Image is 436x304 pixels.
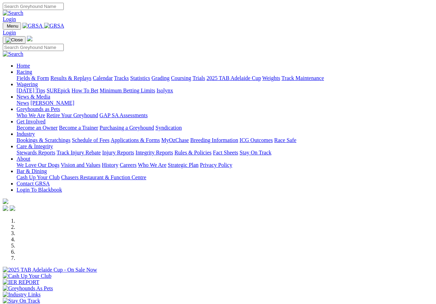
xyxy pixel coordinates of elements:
[3,30,16,36] a: Login
[17,75,49,81] a: Fields & Form
[17,125,433,131] div: Get Involved
[17,75,433,81] div: Racing
[10,205,15,211] img: twitter.svg
[240,137,273,143] a: ICG Outcomes
[17,137,433,143] div: Industry
[17,168,47,174] a: Bar & Dining
[152,75,170,81] a: Grading
[17,150,433,156] div: Care & Integrity
[17,112,433,119] div: Greyhounds as Pets
[17,125,58,131] a: Become an Owner
[17,156,30,162] a: About
[138,162,166,168] a: Who We Are
[17,69,32,75] a: Racing
[17,112,45,118] a: Who We Are
[7,23,18,29] span: Menu
[3,44,64,51] input: Search
[282,75,324,81] a: Track Maintenance
[3,205,8,211] img: facebook.svg
[171,75,191,81] a: Coursing
[17,100,433,106] div: News & Media
[17,181,50,186] a: Contact GRSA
[17,162,433,168] div: About
[111,137,160,143] a: Applications & Forms
[17,88,433,94] div: Wagering
[135,150,173,155] a: Integrity Reports
[17,137,70,143] a: Bookings & Scratchings
[3,273,51,279] img: Cash Up Your Club
[3,22,21,30] button: Toggle navigation
[3,3,64,10] input: Search
[17,143,53,149] a: Care & Integrity
[17,162,59,168] a: We Love Our Dogs
[72,137,109,143] a: Schedule of Fees
[213,150,238,155] a: Fact Sheets
[50,75,91,81] a: Results & Replays
[6,37,23,43] img: Close
[17,174,60,180] a: Cash Up Your Club
[17,106,60,112] a: Greyhounds as Pets
[57,150,101,155] a: Track Injury Rebate
[3,51,23,57] img: Search
[262,75,280,81] a: Weights
[168,162,199,168] a: Strategic Plan
[93,75,113,81] a: Calendar
[3,36,26,44] button: Toggle navigation
[59,125,98,131] a: Become a Trainer
[30,100,74,106] a: [PERSON_NAME]
[3,285,53,292] img: Greyhounds As Pets
[17,187,62,193] a: Login To Blackbook
[206,75,261,81] a: 2025 TAB Adelaide Cup
[17,94,50,100] a: News & Media
[17,131,35,137] a: Industry
[17,119,45,124] a: Get Involved
[3,267,97,273] img: 2025 TAB Adelaide Cup - On Sale Now
[114,75,129,81] a: Tracks
[17,150,55,155] a: Stewards Reports
[100,125,154,131] a: Purchasing a Greyhound
[3,298,40,304] img: Stay On Track
[200,162,232,168] a: Privacy Policy
[17,174,433,181] div: Bar & Dining
[61,174,146,180] a: Chasers Restaurant & Function Centre
[3,279,39,285] img: IER REPORT
[120,162,136,168] a: Careers
[192,75,205,81] a: Trials
[22,23,43,29] img: GRSA
[161,137,189,143] a: MyOzChase
[17,88,45,93] a: [DATE] Tips
[155,125,182,131] a: Syndication
[17,81,38,87] a: Wagering
[72,88,99,93] a: How To Bet
[130,75,150,81] a: Statistics
[156,88,173,93] a: Isolynx
[102,162,118,168] a: History
[27,36,32,41] img: logo-grsa-white.png
[3,16,16,22] a: Login
[100,88,155,93] a: Minimum Betting Limits
[240,150,271,155] a: Stay On Track
[17,100,29,106] a: News
[274,137,296,143] a: Race Safe
[100,112,148,118] a: GAP SA Assessments
[47,112,98,118] a: Retire Your Greyhound
[174,150,212,155] a: Rules & Policies
[3,292,41,298] img: Industry Links
[3,10,23,16] img: Search
[44,23,64,29] img: GRSA
[102,150,134,155] a: Injury Reports
[190,137,238,143] a: Breeding Information
[17,63,30,69] a: Home
[3,199,8,204] img: logo-grsa-white.png
[61,162,100,168] a: Vision and Values
[47,88,70,93] a: SUREpick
